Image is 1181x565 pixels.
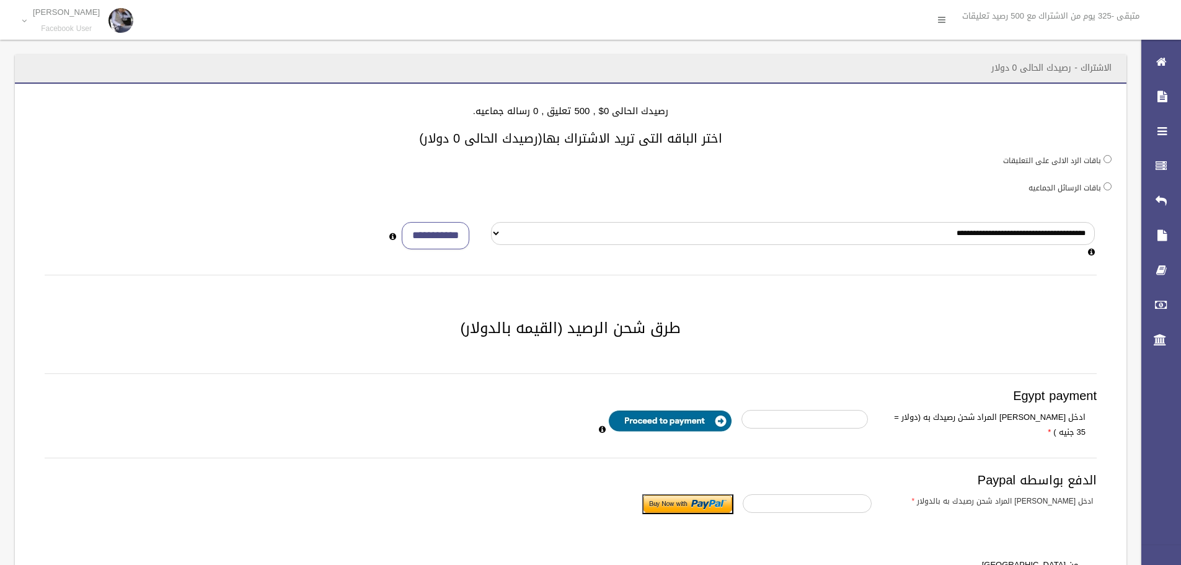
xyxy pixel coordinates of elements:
h3: الدفع بواسطه Paypal [45,473,1097,487]
label: باقات الرسائل الجماعيه [1028,181,1101,195]
h3: اختر الباقه التى تريد الاشتراك بها(رصيدك الحالى 0 دولار) [30,131,1112,145]
label: باقات الرد الالى على التعليقات [1003,154,1101,167]
label: ادخل [PERSON_NAME] المراد شحن رصيدك به (دولار = 35 جنيه ) [877,410,1095,440]
h3: Egypt payment [45,389,1097,403]
h4: رصيدك الحالى 0$ , 500 تعليق , 0 رساله جماعيه. [30,106,1112,117]
small: Facebook User [33,24,100,33]
label: ادخل [PERSON_NAME] المراد شحن رصيدك به بالدولار [881,494,1102,508]
h2: طرق شحن الرصيد (القيمه بالدولار) [30,320,1112,336]
input: Submit [642,494,733,514]
header: الاشتراك - رصيدك الحالى 0 دولار [976,56,1126,80]
p: [PERSON_NAME] [33,7,100,17]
